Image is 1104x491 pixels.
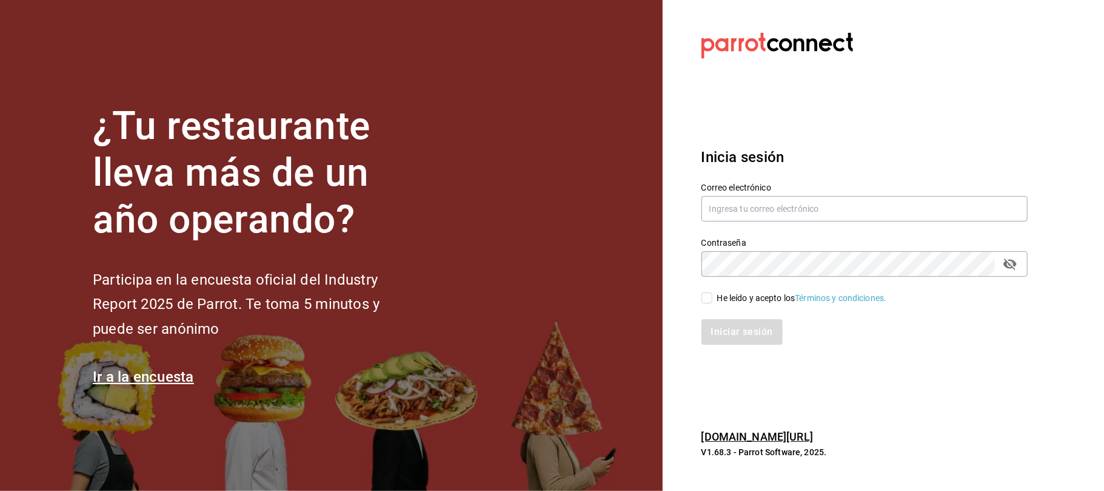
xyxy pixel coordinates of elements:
[1000,254,1020,274] button: passwordField
[701,446,1028,458] p: V1.68.3 - Parrot Software, 2025.
[93,368,194,385] a: Ir a la encuesta
[701,430,813,443] a: [DOMAIN_NAME][URL]
[701,239,1028,248] label: Contraseña
[93,268,420,342] h2: Participa en la encuesta oficial del Industry Report 2025 de Parrot. Te toma 5 minutos y puede se...
[701,196,1028,222] input: Ingresa tu correo electrónico
[701,184,1028,192] label: Correo electrónico
[93,103,420,243] h1: ¿Tu restaurante lleva más de un año operando?
[795,293,886,303] a: Términos y condiciones.
[701,146,1028,168] h3: Inicia sesión
[717,292,887,305] div: He leído y acepto los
